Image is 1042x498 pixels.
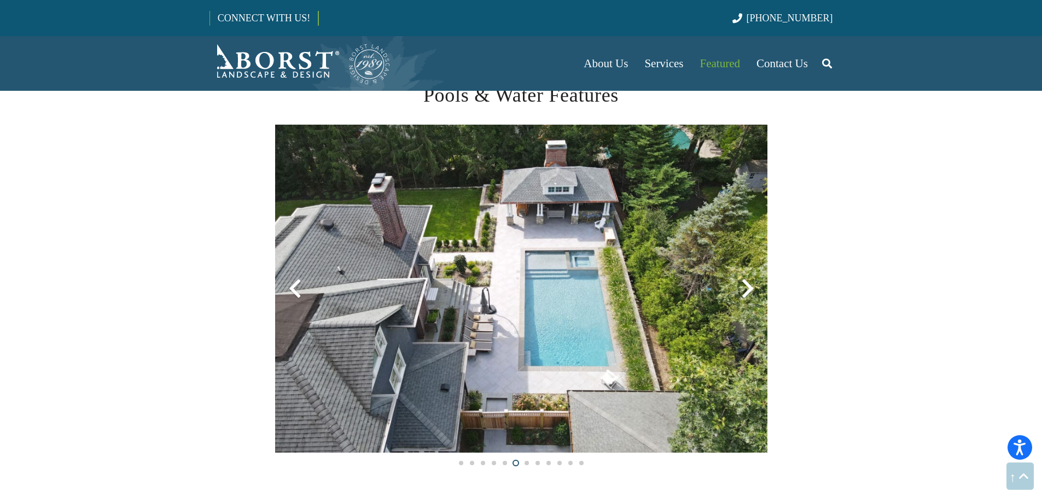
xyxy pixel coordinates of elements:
a: Borst-Logo [209,42,391,85]
span: Services [644,57,683,70]
span: Featured [700,57,740,70]
span: Contact Us [756,57,808,70]
span: [PHONE_NUMBER] [747,13,833,24]
a: Search [816,50,838,77]
a: Back to top [1006,462,1034,490]
a: CONNECT WITH US! [210,5,318,31]
a: Services [636,36,691,91]
span: About Us [584,57,628,70]
a: About Us [575,36,636,91]
h2: Pools & Water Features [275,80,767,110]
a: Featured [692,36,748,91]
a: Contact Us [748,36,816,91]
a: [PHONE_NUMBER] [732,13,833,24]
